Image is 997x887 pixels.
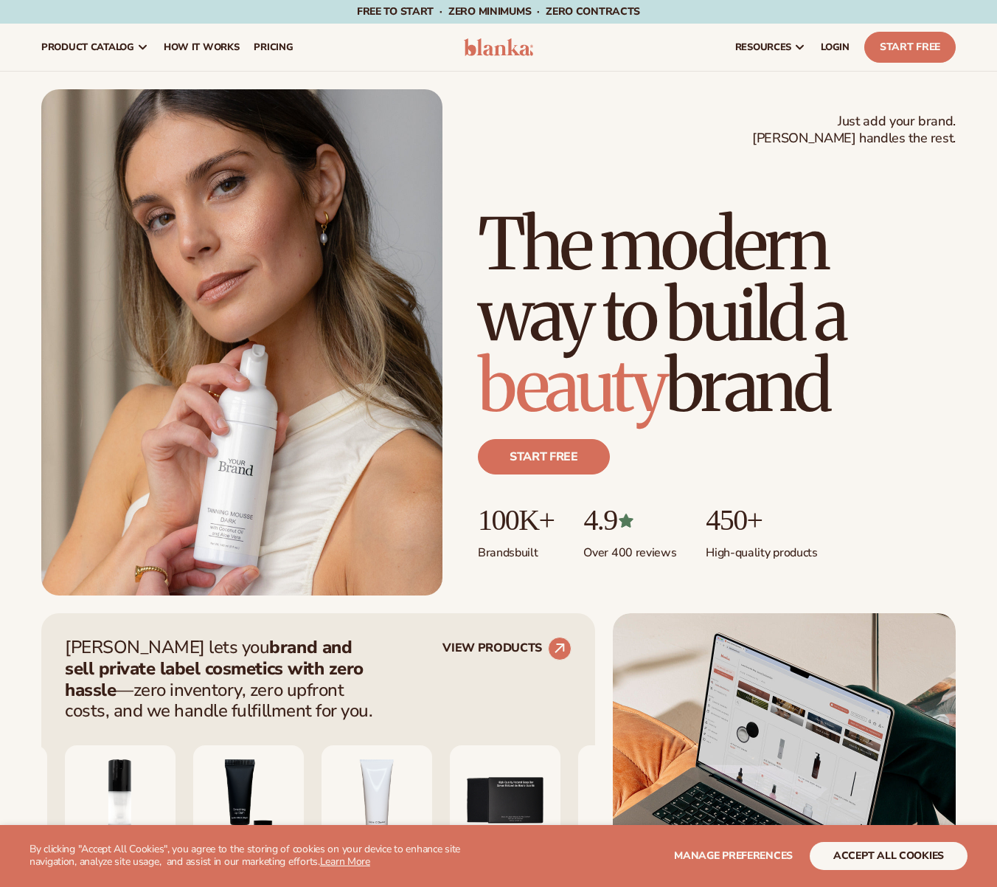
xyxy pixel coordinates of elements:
[322,745,432,856] img: Vitamin c cleanser.
[810,842,968,870] button: accept all cookies
[674,849,793,863] span: Manage preferences
[193,745,304,856] img: Smoothing lip balm.
[674,842,793,870] button: Manage preferences
[442,637,572,660] a: VIEW PRODUCTS
[735,41,791,53] span: resources
[578,745,689,856] img: Foaming beard wash.
[254,41,293,53] span: pricing
[706,536,817,561] p: High-quality products
[34,24,156,71] a: product catalog
[752,113,956,148] span: Just add your brand. [PERSON_NAME] handles the rest.
[320,855,370,869] a: Learn More
[464,38,533,56] img: logo
[65,745,176,856] img: Moisturizing lotion.
[478,504,554,536] p: 100K+
[706,504,817,536] p: 450+
[583,536,676,561] p: Over 400 reviews
[164,41,240,53] span: How It Works
[583,504,676,536] p: 4.9
[450,745,560,856] img: Nature bar of soap.
[29,843,493,869] p: By clicking "Accept All Cookies", you agree to the storing of cookies on your device to enhance s...
[357,4,640,18] span: Free to start · ZERO minimums · ZERO contracts
[821,41,850,53] span: LOGIN
[156,24,247,71] a: How It Works
[478,439,610,474] a: Start free
[728,24,813,71] a: resources
[864,32,956,63] a: Start Free
[478,342,665,430] span: beauty
[478,209,956,421] h1: The modern way to build a brand
[65,637,382,722] p: [PERSON_NAME] lets you —zero inventory, zero upfront costs, and we handle fulfillment for you.
[41,89,442,596] img: Female holding tanning mousse.
[813,24,857,71] a: LOGIN
[246,24,300,71] a: pricing
[41,41,134,53] span: product catalog
[65,635,364,702] strong: brand and sell private label cosmetics with zero hassle
[478,536,554,561] p: Brands built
